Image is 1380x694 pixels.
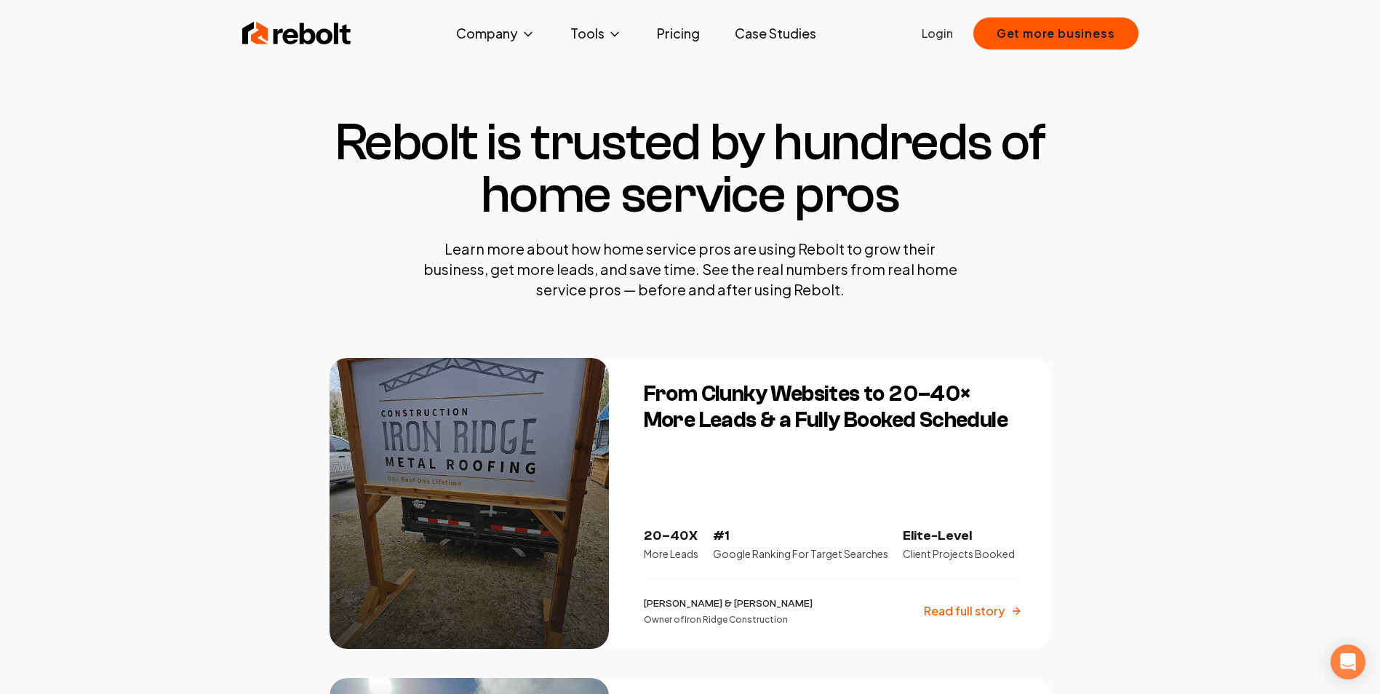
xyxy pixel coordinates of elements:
a: Case Studies [723,19,828,48]
p: More Leads [644,546,698,561]
a: From Clunky Websites to 20–40× More Leads & a Fully Booked ScheduleFrom Clunky Websites to 20–40×... [330,358,1051,649]
p: #1 [713,526,888,546]
a: Pricing [645,19,711,48]
p: Read full story [924,602,1005,620]
h3: From Clunky Websites to 20–40× More Leads & a Fully Booked Schedule [644,381,1022,434]
div: Open Intercom Messenger [1331,645,1365,679]
button: Company [444,19,547,48]
button: Tools [559,19,634,48]
img: Rebolt Logo [242,19,351,48]
button: Get more business [973,17,1138,49]
p: [PERSON_NAME] & [PERSON_NAME] [644,597,813,611]
p: Client Projects Booked [903,546,1015,561]
p: 20–40X [644,526,698,546]
p: Learn more about how home service pros are using Rebolt to grow their business, get more leads, a... [414,239,967,300]
p: Google Ranking For Target Searches [713,546,888,561]
h1: Rebolt is trusted by hundreds of home service pros [330,116,1051,221]
p: Owner of Iron Ridge Construction [644,614,813,626]
p: Elite-Level [903,526,1015,546]
a: Login [922,25,953,42]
